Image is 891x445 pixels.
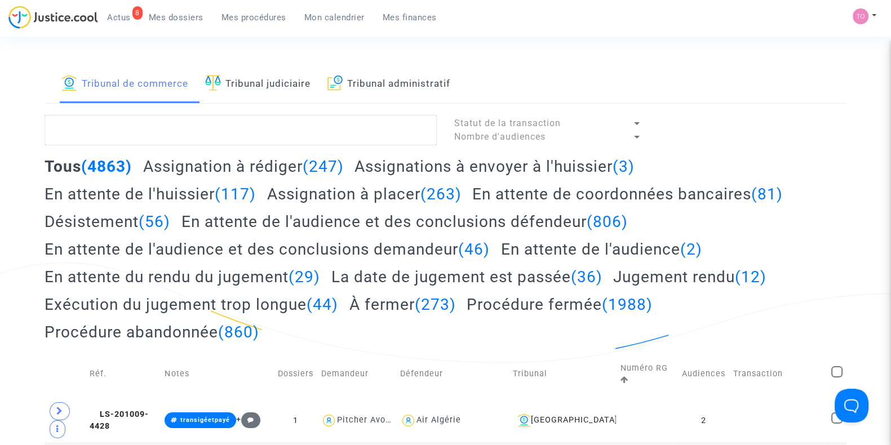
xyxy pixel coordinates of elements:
[132,6,143,20] div: 8
[472,184,783,204] h2: En attente de coordonnées bancaires
[317,350,396,398] td: Demandeur
[45,239,490,259] h2: En attente de l'audience et des conclusions demandeur
[61,75,77,91] img: icon-banque.svg
[140,9,212,26] a: Mes dossiers
[467,295,653,314] h2: Procédure fermée
[349,295,456,314] h2: À fermer
[420,185,462,203] span: (263)
[289,268,320,286] span: (29)
[45,157,132,176] h2: Tous
[321,412,337,429] img: icon-user.svg
[139,212,170,231] span: (56)
[90,410,149,431] span: LS-201009-4428
[98,9,140,26] a: 8Actus
[149,12,203,23] span: Mes dossiers
[107,12,131,23] span: Actus
[273,350,317,398] td: Dossiers
[273,398,317,442] td: 1
[215,185,256,203] span: (117)
[303,157,344,176] span: (247)
[8,6,98,29] img: jc-logo.svg
[383,12,437,23] span: Mes finances
[729,350,827,398] td: Transaction
[680,240,702,259] span: (2)
[45,267,320,287] h2: En attente du rendu du jugement
[513,413,612,427] div: [GEOGRAPHIC_DATA]
[835,389,868,422] iframe: Help Scout Beacon - Open
[331,267,602,287] h2: La date de jugement est passée
[337,415,399,425] div: Pitcher Avocat
[374,9,446,26] a: Mes finances
[571,268,602,286] span: (36)
[304,12,365,23] span: Mon calendrier
[221,12,286,23] span: Mes procédures
[218,323,259,341] span: (860)
[236,415,260,424] span: +
[181,212,628,232] h2: En attente de l'audience et des conclusions défendeur
[161,350,273,398] td: Notes
[613,267,766,287] h2: Jugement rendu
[180,416,230,424] span: transigéetpayé
[613,157,635,176] span: (3)
[454,131,545,142] span: Nombre d'audiences
[853,8,868,24] img: fe1f3729a2b880d5091b466bdc4f5af5
[205,75,221,91] img: icon-faciliter-sm.svg
[751,185,783,203] span: (81)
[205,65,311,103] a: Tribunal judiciaire
[735,268,766,286] span: (12)
[458,240,490,259] span: (46)
[396,350,509,398] td: Défendeur
[45,184,256,204] h2: En attente de l'huissier
[678,398,729,442] td: 2
[45,212,170,232] h2: Désistement
[602,295,653,314] span: (1988)
[678,350,729,398] td: Audiences
[81,157,132,176] span: (4863)
[267,184,462,204] h2: Assignation à placer
[616,350,677,398] td: Numéro RG
[295,9,374,26] a: Mon calendrier
[415,295,456,314] span: (273)
[45,322,259,342] h2: Procédure abandonnée
[327,65,450,103] a: Tribunal administratif
[354,157,635,176] h2: Assignations à envoyer à l'huissier
[212,9,295,26] a: Mes procédures
[517,413,531,427] img: icon-banque.svg
[400,412,416,429] img: icon-user.svg
[416,415,461,425] div: Air Algérie
[143,157,344,176] h2: Assignation à rédiger
[45,295,338,314] h2: Exécution du jugement trop longue
[587,212,628,231] span: (806)
[501,239,702,259] h2: En attente de l'audience
[86,350,161,398] td: Réf.
[61,65,188,103] a: Tribunal de commerce
[307,295,338,314] span: (44)
[509,350,616,398] td: Tribunal
[454,118,560,128] span: Statut de la transaction
[327,75,343,91] img: icon-archive.svg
